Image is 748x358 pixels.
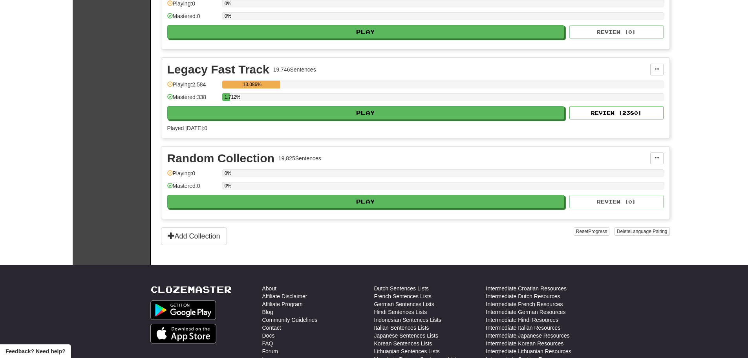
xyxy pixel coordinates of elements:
[262,340,273,347] a: FAQ
[486,300,563,308] a: Intermediate French Resources
[262,332,275,340] a: Docs
[167,125,207,131] span: Played [DATE]: 0
[150,285,232,294] a: Clozemaster
[486,324,561,332] a: Intermediate Italian Resources
[614,227,670,236] button: DeleteLanguage Pairing
[262,300,303,308] a: Affiliate Program
[167,182,218,195] div: Mastered: 0
[167,106,565,119] button: Play
[262,316,318,324] a: Community Guidelines
[374,292,432,300] a: French Sentences Lists
[167,93,218,106] div: Mastered: 338
[150,324,217,343] img: Get it on App Store
[486,285,567,292] a: Intermediate Croatian Resources
[262,285,277,292] a: About
[630,229,667,234] span: Language Pairing
[569,25,664,39] button: Review (0)
[374,347,440,355] a: Lithuanian Sentences Lists
[374,316,441,324] a: Indonesian Sentences Lists
[374,324,429,332] a: Italian Sentences Lists
[167,169,218,182] div: Playing: 0
[486,332,570,340] a: Intermediate Japanese Resources
[225,93,230,101] div: 1.712%
[225,81,280,88] div: 13.086%
[486,292,560,300] a: Intermediate Dutch Resources
[486,316,558,324] a: Intermediate Hindi Resources
[262,308,273,316] a: Blog
[150,300,216,320] img: Get it on Google Play
[374,308,427,316] a: Hindi Sentences Lists
[167,81,218,94] div: Playing: 2,584
[486,340,564,347] a: Intermediate Korean Resources
[374,340,432,347] a: Korean Sentences Lists
[374,300,434,308] a: German Sentences Lists
[5,347,65,355] span: Open feedback widget
[278,154,321,162] div: 19,825 Sentences
[486,347,571,355] a: Intermediate Lithuanian Resources
[262,347,278,355] a: Forum
[486,308,566,316] a: Intermediate German Resources
[161,227,227,245] button: Add Collection
[167,195,565,208] button: Play
[374,285,429,292] a: Dutch Sentences Lists
[569,195,664,208] button: Review (0)
[262,324,281,332] a: Contact
[262,292,307,300] a: Affiliate Disclaimer
[574,227,609,236] button: ResetProgress
[569,106,664,119] button: Review (2380)
[167,152,274,164] div: Random Collection
[273,66,316,73] div: 19,746 Sentences
[167,25,565,39] button: Play
[167,64,269,75] div: Legacy Fast Track
[588,229,607,234] span: Progress
[167,12,218,25] div: Mastered: 0
[374,332,438,340] a: Japanese Sentences Lists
